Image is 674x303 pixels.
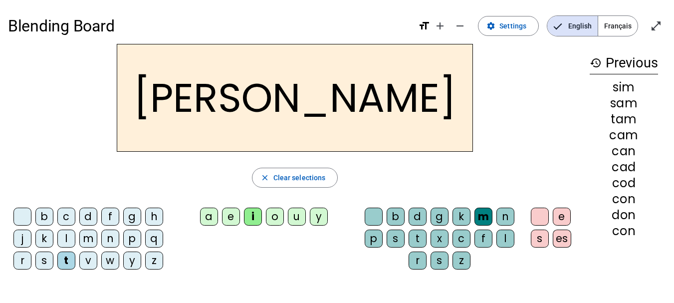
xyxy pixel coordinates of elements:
h3: Previous [590,52,658,74]
span: Clear selections [273,172,326,184]
div: k [452,208,470,226]
mat-icon: history [590,57,602,69]
h1: Blending Board [8,10,410,42]
button: Decrease font size [450,16,470,36]
div: tam [590,113,658,125]
div: z [145,252,163,270]
button: Clear selections [252,168,338,188]
div: sam [590,97,658,109]
div: p [365,230,383,248]
div: s [387,230,405,248]
div: w [101,252,119,270]
div: j [13,230,31,248]
div: r [13,252,31,270]
div: m [474,208,492,226]
div: n [101,230,119,248]
div: l [57,230,75,248]
mat-icon: remove [454,20,466,32]
span: English [547,16,598,36]
mat-icon: format_size [418,20,430,32]
div: d [79,208,97,226]
div: q [145,230,163,248]
div: can [590,145,658,157]
div: cam [590,129,658,141]
div: t [57,252,75,270]
div: y [310,208,328,226]
div: x [431,230,449,248]
div: k [35,230,53,248]
div: z [452,252,470,270]
div: s [431,252,449,270]
div: r [409,252,427,270]
div: c [452,230,470,248]
span: Settings [499,20,526,32]
div: u [288,208,306,226]
div: h [145,208,163,226]
span: Français [598,16,638,36]
div: p [123,230,141,248]
div: a [200,208,218,226]
button: Enter full screen [646,16,666,36]
div: y [123,252,141,270]
div: g [431,208,449,226]
mat-icon: settings [486,21,495,30]
div: v [79,252,97,270]
div: l [496,230,514,248]
mat-button-toggle-group: Language selection [547,15,638,36]
div: s [35,252,53,270]
div: es [553,230,571,248]
div: cad [590,161,658,173]
div: i [244,208,262,226]
div: g [123,208,141,226]
mat-icon: open_in_full [650,20,662,32]
mat-icon: add [434,20,446,32]
mat-icon: close [260,173,269,182]
div: b [35,208,53,226]
div: e [553,208,571,226]
div: con [590,225,658,237]
button: Settings [478,16,539,36]
button: Increase font size [430,16,450,36]
div: n [496,208,514,226]
div: sim [590,81,658,93]
div: m [79,230,97,248]
div: s [531,230,549,248]
div: cod [590,177,658,189]
div: d [409,208,427,226]
div: e [222,208,240,226]
div: con [590,193,658,205]
div: don [590,209,658,221]
div: t [409,230,427,248]
h2: [PERSON_NAME] [117,44,473,152]
div: o [266,208,284,226]
div: f [101,208,119,226]
div: f [474,230,492,248]
div: b [387,208,405,226]
div: c [57,208,75,226]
